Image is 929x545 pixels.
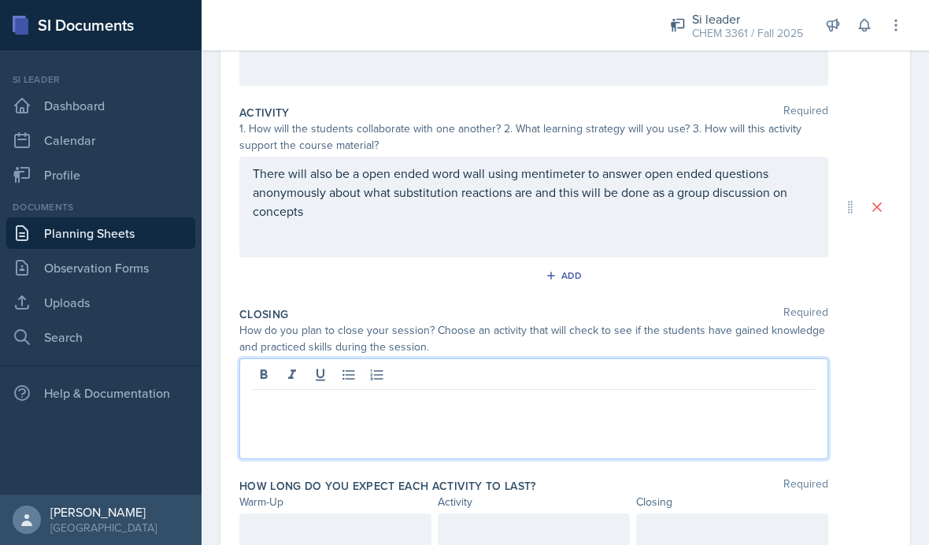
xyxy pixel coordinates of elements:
[6,377,195,409] div: Help & Documentation
[239,120,828,154] div: 1. How will the students collaborate with one another? 2. What learning strategy will you use? 3....
[636,494,828,510] div: Closing
[783,478,828,494] span: Required
[783,306,828,322] span: Required
[253,164,815,221] p: There will also be a open ended word wall using mentimeter to answer open ended questions anonymo...
[549,269,583,282] div: Add
[239,306,288,322] label: Closing
[6,72,195,87] div: Si leader
[6,287,195,318] a: Uploads
[692,25,803,42] div: CHEM 3361 / Fall 2025
[50,520,157,536] div: [GEOGRAPHIC_DATA]
[6,321,195,353] a: Search
[239,478,536,494] label: How long do you expect each activity to last?
[438,494,630,510] div: Activity
[50,504,157,520] div: [PERSON_NAME]
[540,264,591,287] button: Add
[6,90,195,121] a: Dashboard
[239,105,290,120] label: Activity
[692,9,803,28] div: Si leader
[239,494,431,510] div: Warm-Up
[6,200,195,214] div: Documents
[6,217,195,249] a: Planning Sheets
[6,159,195,191] a: Profile
[6,252,195,284] a: Observation Forms
[783,105,828,120] span: Required
[239,322,828,355] div: How do you plan to close your session? Choose an activity that will check to see if the students ...
[6,124,195,156] a: Calendar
